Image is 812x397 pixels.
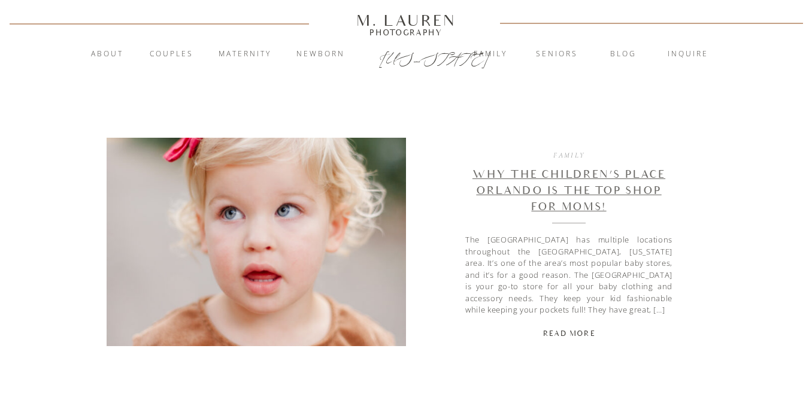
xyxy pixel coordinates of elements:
a: Family [458,49,523,60]
a: Newborn [288,49,353,60]
a: inquire [656,49,720,60]
a: blog [591,49,656,60]
a: Seniors [525,49,589,60]
a: Maternity [213,49,277,60]
a: Family [553,151,584,159]
a: Why The Children’s Place Orlando is the Top Shop for Moms! [107,138,406,346]
a: Couples [139,49,204,60]
a: Why The Children’s Place Orlando is the Top Shop for Moms! [472,168,665,213]
a: Photography [351,29,461,35]
p: The [GEOGRAPHIC_DATA] has multiple locations throughout the [GEOGRAPHIC_DATA], [US_STATE] area. I... [465,234,672,316]
a: Read More [536,328,602,339]
a: [US_STATE] [379,49,434,63]
a: M. Lauren [320,14,492,27]
a: About [84,49,130,60]
a: Read More [536,38,602,49]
